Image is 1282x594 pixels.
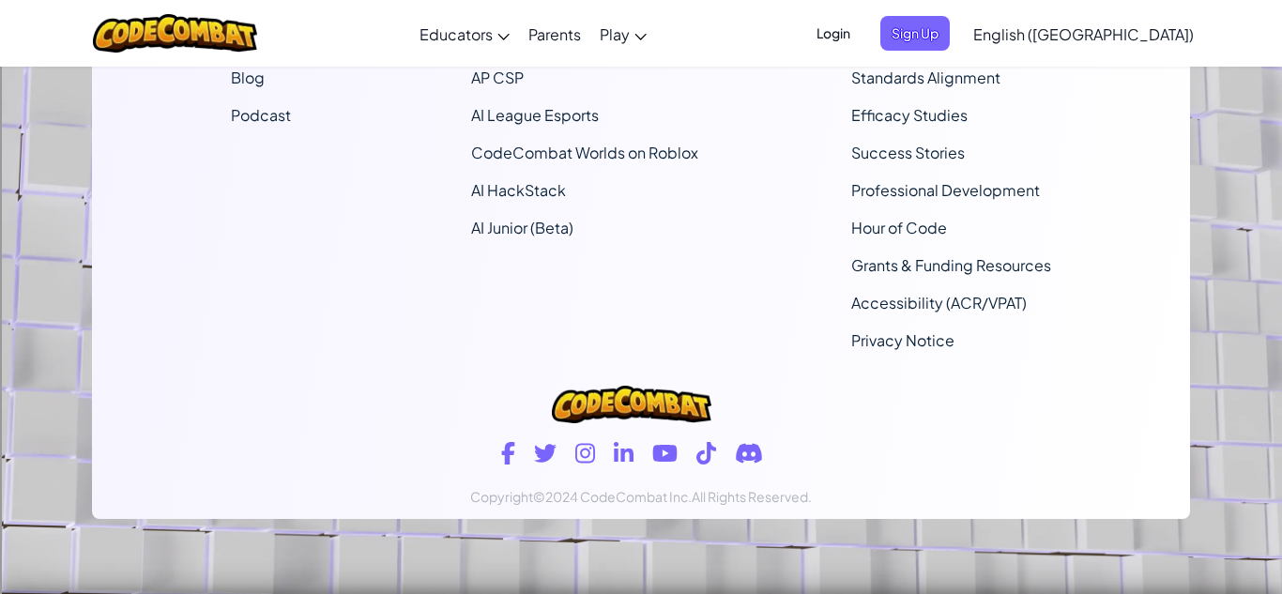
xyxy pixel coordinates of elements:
div: Move To ... [8,41,1274,58]
div: Options [8,75,1274,92]
a: Play [590,8,656,59]
div: Sign out [8,92,1274,109]
div: Move To ... [8,126,1274,143]
button: Login [805,16,862,51]
div: Rename [8,109,1274,126]
span: Educators [420,24,493,44]
button: Sign Up [880,16,950,51]
div: Delete [8,58,1274,75]
span: Play [600,24,630,44]
div: Sort A > Z [8,8,1274,24]
a: Educators [410,8,519,59]
div: Sort New > Old [8,24,1274,41]
a: English ([GEOGRAPHIC_DATA]) [964,8,1203,59]
span: English ([GEOGRAPHIC_DATA]) [973,24,1194,44]
a: Parents [519,8,590,59]
img: CodeCombat logo [93,14,257,53]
